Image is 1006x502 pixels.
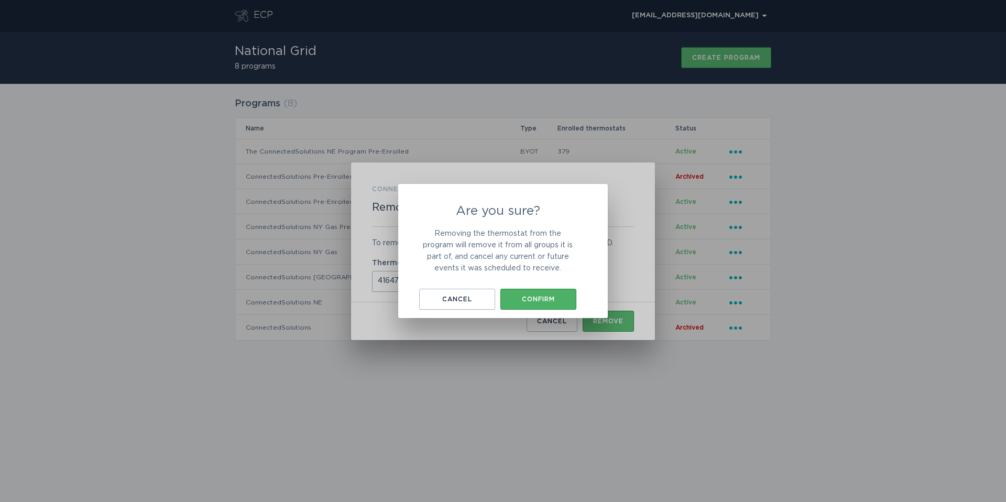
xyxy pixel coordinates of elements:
h2: Are you sure? [419,205,576,217]
div: Confirm [506,296,571,302]
div: Are you sure? [398,184,608,318]
div: Cancel [424,296,490,302]
button: Confirm [500,289,576,310]
button: Cancel [419,289,495,310]
p: Removing the thermostat from the program will remove it from all groups it is part of, and cancel... [419,228,576,274]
